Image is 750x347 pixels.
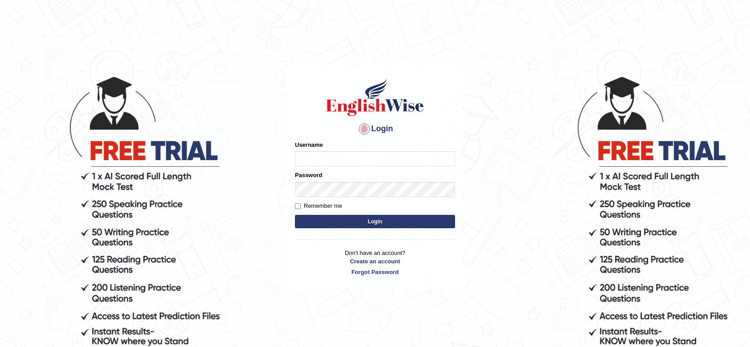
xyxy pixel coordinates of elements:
[324,77,426,117] img: Logo of English Wise sign in for intelligent practice with AI
[295,141,323,149] label: Username
[295,122,455,136] h4: Login
[295,171,322,179] label: Password
[295,257,455,266] a: Create an account
[295,249,455,276] p: Don't have an account?
[295,202,342,210] label: Remember me
[295,215,455,228] button: Login
[295,268,455,276] a: Forgot Password
[295,203,301,209] input: Remember me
